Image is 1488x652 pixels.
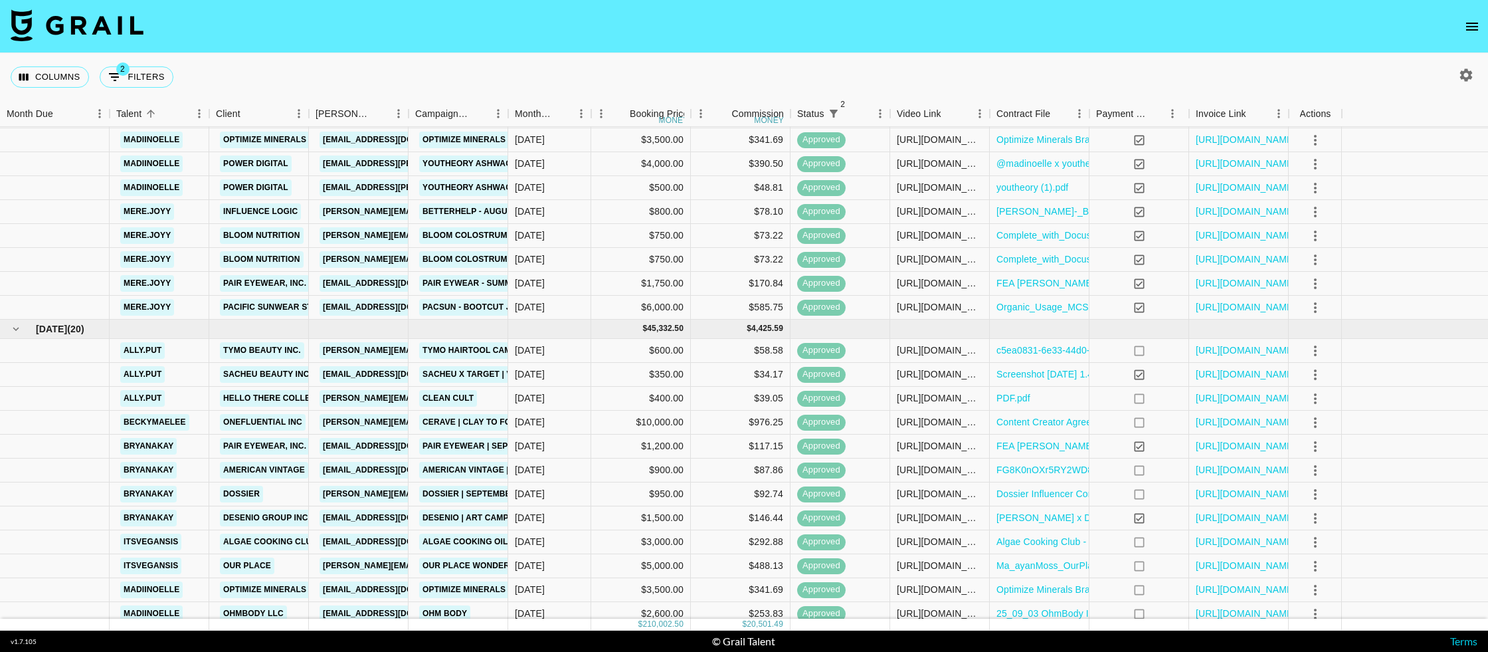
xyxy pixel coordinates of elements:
[90,104,110,124] button: Menu
[7,320,25,338] button: hide children
[120,366,165,383] a: ally.put
[1304,364,1327,386] button: select merge strategy
[1304,201,1327,223] button: select merge strategy
[120,534,181,550] a: itsvegansis
[824,104,843,123] div: 2 active filters
[515,276,545,290] div: Aug '25
[996,253,1233,266] a: Complete_with_Docusign_Meredith_Good_x_Bloom.pdf
[591,339,691,363] div: $600.00
[216,101,240,127] div: Client
[691,248,790,272] div: $73.22
[1050,104,1069,123] button: Sort
[120,558,181,574] a: itsvegansis
[1148,104,1166,123] button: Sort
[220,342,304,359] a: TYMO BEAUTY INC.
[515,368,545,381] div: Sep '25
[220,414,306,431] a: OneFluential Inc
[320,390,536,407] a: [PERSON_NAME][EMAIL_ADDRESS][DOMAIN_NAME]
[591,272,691,296] div: $1,750.00
[320,342,536,359] a: [PERSON_NAME][EMAIL_ADDRESS][DOMAIN_NAME]
[996,439,1295,453] a: FEA [PERSON_NAME] x Pair Eyewear 2025 Campaign Agreement.pdf
[220,132,310,148] a: Optimize Minerals
[1304,153,1327,175] button: select merge strategy
[1269,104,1289,124] button: Menu
[897,463,982,477] div: https://www.instagram.com/p/DPO-V7tiTVN/?img_index=7
[120,132,183,148] a: madiinoelle
[515,205,545,218] div: Aug '25
[691,387,790,411] div: $39.05
[591,152,691,176] div: $4,000.00
[691,104,711,124] button: Menu
[1304,249,1327,271] button: select merge strategy
[1450,635,1477,647] a: Terms
[591,296,691,320] div: $6,000.00
[591,248,691,272] div: $750.00
[897,253,982,266] div: https://www.instagram.com/p/DNgcPDJSGgv/
[1196,181,1296,194] a: [URL][DOMAIN_NAME]
[897,535,982,548] div: https://www.instagram.com/reel/DObdUxcCaIw/
[419,486,520,502] a: Dossier | September
[220,203,301,220] a: Influence Logic
[754,116,784,124] div: money
[209,101,309,127] div: Client
[220,156,292,172] a: Power Digital
[691,339,790,363] div: $58.58
[996,368,1145,381] a: Screenshot [DATE] 1.42.41 PM.png
[996,157,1331,170] a: @madinoelle x youtheory Standard Influencer Contract (TEMPLATE) (3) (1).pdf
[116,101,141,127] div: Talent
[797,277,846,290] span: approved
[320,438,468,455] a: [EMAIL_ADDRESS][DOMAIN_NAME]
[591,411,691,435] div: $10,000.00
[515,439,545,453] div: Sep '25
[897,181,982,194] div: https://www.instagram.com/reel/DNgZahByPzV/?igsh=MWdtbmN0Z21qazZsaw==
[7,101,53,127] div: Month Due
[515,415,545,429] div: Sep '25
[797,536,846,548] span: approved
[320,227,536,244] a: [PERSON_NAME][EMAIL_ADDRESS][DOMAIN_NAME]
[1289,101,1342,127] div: Actions
[996,276,1336,290] a: FEA [PERSON_NAME] Good x Pair Eyewear 2025 Campaign Agreement (2).pdf
[419,156,545,172] a: Youtheory Ashwagandha
[419,510,531,526] a: Desenio | Art Campaign
[691,296,790,320] div: $585.75
[691,272,790,296] div: $170.84
[419,390,477,407] a: Clean Cult
[1304,603,1327,625] button: select merge strategy
[220,251,304,268] a: Bloom Nutrition
[419,366,576,383] a: Sacheu x Target | Viral Lip Liner
[320,366,468,383] a: [EMAIL_ADDRESS][DOMAIN_NAME]
[691,411,790,435] div: $976.25
[515,511,545,524] div: Sep '25
[897,101,941,127] div: Video Link
[53,104,72,123] button: Sort
[1196,391,1296,405] a: [URL][DOMAIN_NAME]
[120,582,183,598] a: madiinoelle
[1196,559,1296,572] a: [URL][DOMAIN_NAME]
[220,227,304,244] a: Bloom Nutrition
[515,391,545,405] div: Sep '25
[1196,101,1246,127] div: Invoice Link
[419,203,521,220] a: Betterhelp - August
[870,104,890,124] button: Menu
[691,128,790,152] div: $341.69
[1196,253,1296,266] a: [URL][DOMAIN_NAME]
[11,66,89,88] button: Select columns
[419,299,536,316] a: Pacsun - Bootcut Jeans
[591,176,691,200] div: $500.00
[797,368,846,381] span: approved
[897,276,982,290] div: https://www.instagram.com/p/DNYsQLHxM6L/
[591,554,691,578] div: $5,000.00
[120,251,174,268] a: mere.joyy
[897,487,982,500] div: https://www.youtube.com/watch?v=pHSLZ6oRh7w
[1189,101,1289,127] div: Invoice Link
[691,435,790,459] div: $117.15
[120,179,183,196] a: madiinoelle
[591,530,691,554] div: $3,000.00
[220,438,310,455] a: Pair Eyewear, Inc.
[36,322,67,336] span: [DATE]
[515,229,545,242] div: Aug '25
[691,506,790,530] div: $146.44
[320,605,468,622] a: [EMAIL_ADDRESS][DOMAIN_NAME]
[515,487,545,500] div: Sep '25
[508,101,591,127] div: Month Due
